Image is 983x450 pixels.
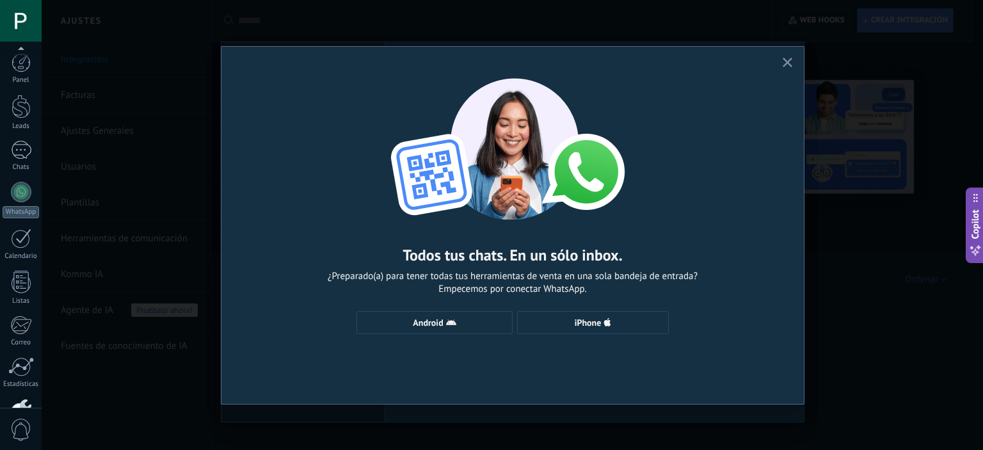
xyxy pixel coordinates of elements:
span: Android [413,318,443,327]
img: wa-lite-select-device.png [372,66,653,220]
div: Correo [3,339,40,347]
h2: Todos tus chats. En un sólo inbox. [403,245,622,265]
button: iPhone [517,311,669,334]
div: Chats [3,163,40,172]
span: iPhone [575,318,602,327]
div: Leads [3,122,40,131]
div: Panel [3,76,40,84]
div: Estadísticas [3,380,40,389]
button: Android [356,311,513,334]
div: Listas [3,297,40,305]
span: Copilot [969,209,982,239]
div: WhatsApp [3,206,39,218]
div: Calendario [3,252,40,261]
span: ¿Preparado(a) para tener todas tus herramientas de venta en una sola bandeja de entrada? Empecemo... [328,270,698,296]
